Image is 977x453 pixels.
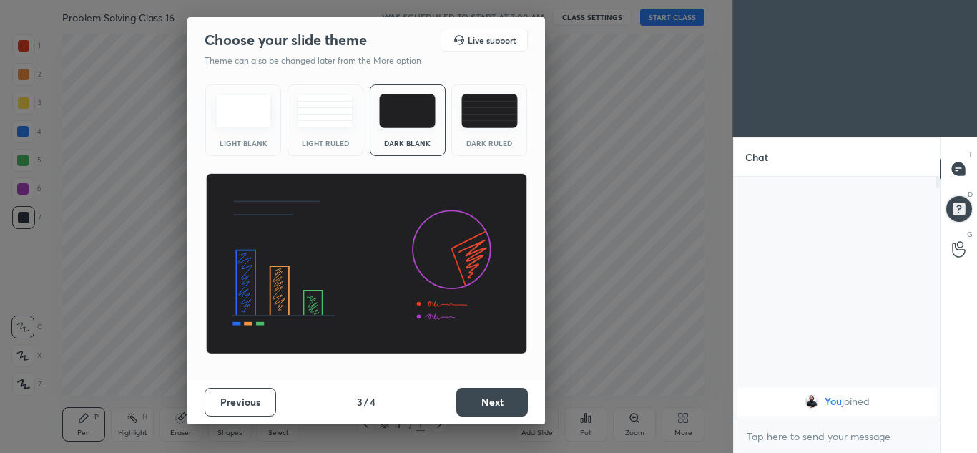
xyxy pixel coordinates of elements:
img: darkThemeBanner.d06ce4a2.svg [205,173,528,355]
button: Previous [205,388,276,417]
div: grid [734,384,941,419]
div: Dark Blank [379,140,436,147]
button: Next [456,388,528,417]
h4: / [364,394,368,409]
div: Dark Ruled [461,140,518,147]
div: Light Blank [215,140,272,147]
img: lightTheme.e5ed3b09.svg [215,94,272,128]
p: Theme can also be changed later from the More option [205,54,436,67]
img: darkTheme.f0cc69e5.svg [379,94,436,128]
h5: Live support [468,36,516,44]
span: You [825,396,842,407]
img: e00dc300a4f7444a955e410797683dbd.jpg [805,394,819,409]
p: T [968,149,973,160]
p: Chat [734,138,780,176]
p: D [968,189,973,200]
span: joined [842,396,870,407]
img: lightRuledTheme.5fabf969.svg [297,94,353,128]
img: darkRuledTheme.de295e13.svg [461,94,518,128]
div: Light Ruled [297,140,354,147]
p: G [967,229,973,240]
h4: 4 [370,394,375,409]
h2: Choose your slide theme [205,31,367,49]
h4: 3 [357,394,363,409]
